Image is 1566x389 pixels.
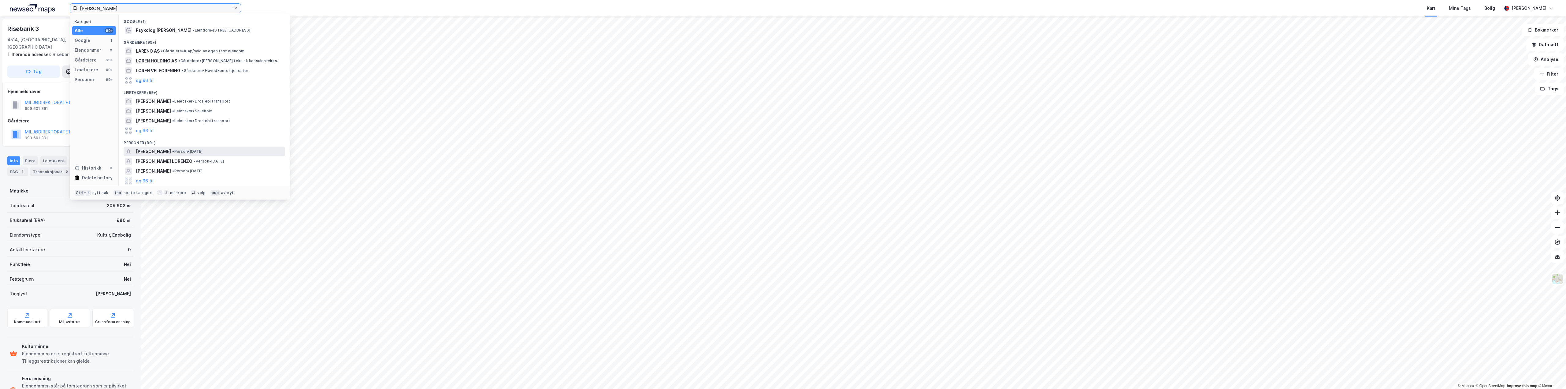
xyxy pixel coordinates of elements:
div: Risøbank 3 [7,24,40,34]
button: og 96 til [136,177,154,185]
div: Datasett [69,156,92,165]
span: Person • [DATE] [194,159,224,164]
div: Risøbank 5 [7,51,128,58]
div: Punktleie [10,261,30,268]
button: Datasett [1526,39,1564,51]
div: 99+ [105,67,113,72]
button: Tag [7,65,60,78]
div: esc [210,190,220,196]
div: Eiendommer [75,47,101,54]
div: 1 [19,169,25,175]
span: [PERSON_NAME] LORENZO [136,158,192,165]
div: Hjemmelshaver [8,88,133,95]
span: • [194,159,195,163]
div: Forurensning [22,375,131,382]
div: Nei [124,261,131,268]
span: • [172,109,174,113]
div: 209 603 ㎡ [107,202,131,209]
div: Delete history [82,174,113,181]
span: Leietaker • Sauehold [172,109,212,114]
div: Kulturminne [22,343,131,350]
div: Bolig [1484,5,1495,12]
img: logo.a4113a55bc3d86da70a041830d287a7e.svg [10,4,55,13]
span: [PERSON_NAME] [136,107,171,115]
span: Gårdeiere • [PERSON_NAME] teknisk konsulentvirks. [178,58,278,63]
div: Tinglyst [10,290,27,297]
div: 99+ [105,58,113,62]
div: 0 [109,48,113,53]
a: Mapbox [1458,384,1475,388]
div: Matrikkel [10,187,30,195]
span: • [161,49,163,53]
div: Google [75,37,90,44]
button: Tags [1535,83,1564,95]
a: Improve this map [1507,384,1537,388]
div: Personer (99+) [119,136,290,147]
div: 0 [128,246,131,253]
div: Kultur, Enebolig [97,231,131,239]
div: Gårdeiere (99+) [119,35,290,46]
span: • [172,99,174,103]
div: Miljøstatus [59,320,80,324]
span: • [193,28,195,32]
button: Bokmerker [1522,24,1564,36]
div: Ctrl + k [75,190,91,196]
div: 999 601 391 [25,136,48,140]
span: Gårdeiere • Kjøp/salg av egen fast eiendom [161,49,244,54]
span: Tilhørende adresser: [7,52,53,57]
div: markere [170,190,186,195]
div: Leietakere [40,156,67,165]
div: 980 ㎡ [117,217,131,224]
div: 99+ [105,77,113,82]
span: • [172,169,174,173]
div: Leietakere (99+) [119,85,290,96]
span: [PERSON_NAME] [136,117,171,125]
input: Søk på adresse, matrikkel, gårdeiere, leietakere eller personer [77,4,233,13]
div: Grunnforurensning [95,320,131,324]
div: Transaksjoner [30,167,72,176]
span: Leietaker • Drosjebiltransport [172,118,230,123]
span: Leietaker • Drosjebiltransport [172,99,230,104]
span: [PERSON_NAME] [136,148,171,155]
span: LØREN VELFORENING [136,67,180,74]
span: • [172,149,174,154]
div: Gårdeiere [75,56,97,64]
div: Tomteareal [10,202,34,209]
span: Person • [DATE] [172,149,202,154]
span: [PERSON_NAME] [136,98,171,105]
button: og 96 til [136,127,154,134]
div: 1 [109,38,113,43]
div: Leietakere [75,66,98,73]
div: Eiere [23,156,38,165]
span: Eiendom • [STREET_ADDRESS] [193,28,250,33]
div: Gårdeiere [8,117,133,125]
div: 0 [109,166,113,170]
div: Personer [75,76,95,83]
div: Info [7,156,20,165]
div: Google (1) [119,14,290,25]
span: • [172,118,174,123]
span: [PERSON_NAME] [136,167,171,175]
div: velg [197,190,206,195]
div: nytt søk [92,190,109,195]
div: Festegrunn [10,275,34,283]
div: Antall leietakere [10,246,45,253]
div: 2 [64,169,70,175]
iframe: Chat Widget [1535,360,1566,389]
div: tab [113,190,123,196]
div: ESG [7,167,28,176]
div: Mine Tags [1449,5,1471,12]
div: [PERSON_NAME] [96,290,131,297]
div: neste kategori [124,190,152,195]
div: [PERSON_NAME] [1512,5,1546,12]
div: Kommunekart [14,320,41,324]
div: Alle [75,27,83,34]
div: Kontrollprogram for chat [1535,360,1566,389]
span: LØREN HOLDING AS [136,57,177,65]
span: • [182,68,184,73]
div: Historikk [75,164,101,172]
div: Bruksareal (BRA) [10,217,45,224]
div: 999 601 391 [25,106,48,111]
span: LARENO AS [136,47,160,55]
button: Filter [1534,68,1564,80]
